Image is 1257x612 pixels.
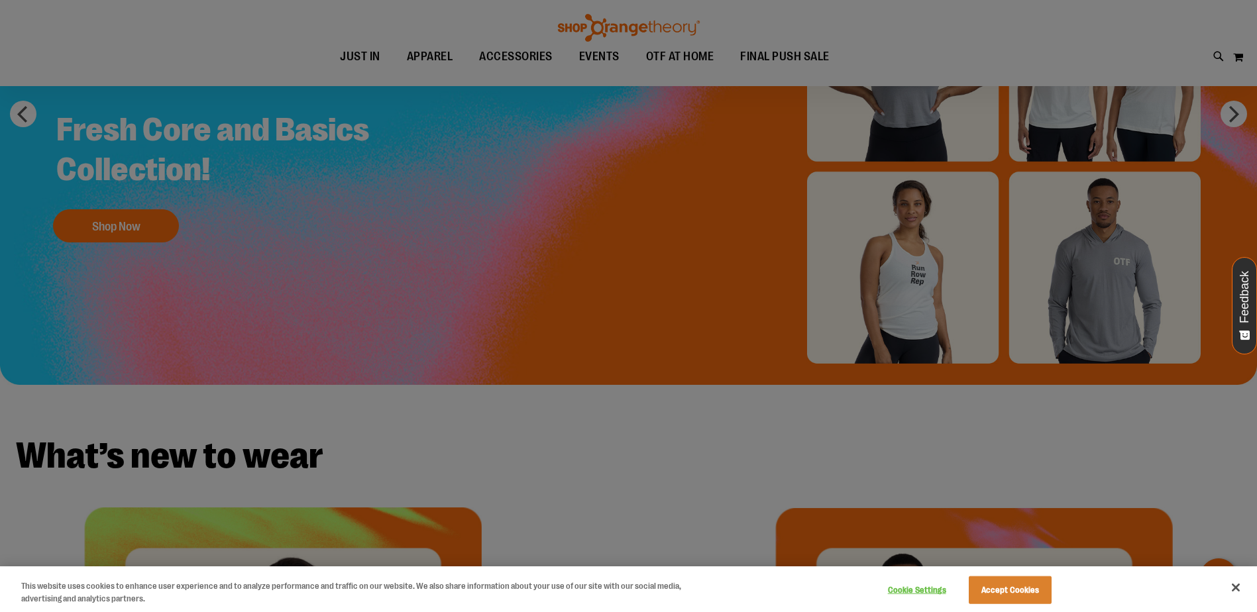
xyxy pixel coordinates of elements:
button: Close [1221,573,1250,602]
button: Feedback - Show survey [1232,257,1257,354]
span: Feedback [1238,271,1251,323]
button: Accept Cookies [969,576,1052,604]
div: This website uses cookies to enhance user experience and to analyze performance and traffic on ou... [21,580,691,605]
button: Cookie Settings [875,577,958,603]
